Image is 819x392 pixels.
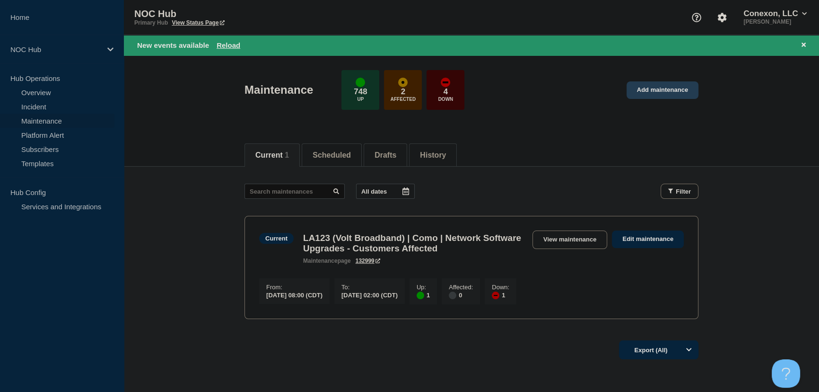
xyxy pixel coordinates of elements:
[266,284,322,291] p: From :
[357,97,364,102] p: Up
[356,184,415,199] button: All dates
[438,97,453,102] p: Down
[354,87,367,97] p: 748
[401,87,405,97] p: 2
[680,340,698,359] button: Options
[492,292,499,299] div: down
[391,97,416,102] p: Affected
[134,19,168,26] p: Primary Hub
[741,18,809,25] p: [PERSON_NAME]
[10,45,101,53] p: NOC Hub
[356,78,365,87] div: up
[244,184,345,199] input: Search maintenances
[303,258,338,264] span: maintenance
[441,78,450,87] div: down
[313,151,351,160] button: Scheduled
[619,340,698,359] button: Export (All)
[285,151,289,159] span: 1
[341,291,398,299] div: [DATE] 02:00 (CDT)
[772,359,800,388] iframe: Help Scout Beacon - Open
[398,78,408,87] div: affected
[492,291,509,299] div: 1
[417,292,424,299] div: up
[444,87,448,97] p: 4
[627,81,698,99] a: Add maintenance
[492,284,509,291] p: Down :
[612,231,684,248] a: Edit maintenance
[361,188,387,195] p: All dates
[532,231,607,249] a: View maintenance
[661,184,698,199] button: Filter
[417,291,430,299] div: 1
[172,19,224,26] a: View Status Page
[420,151,446,160] button: History
[676,188,691,195] span: Filter
[449,291,473,299] div: 0
[265,235,288,242] div: Current
[266,291,322,299] div: [DATE] 08:00 (CDT)
[687,8,706,27] button: Support
[449,284,473,291] p: Affected :
[375,151,396,160] button: Drafts
[341,284,398,291] p: To :
[137,41,209,49] span: New events available
[217,41,240,49] button: Reload
[255,151,289,160] button: Current 1
[449,292,456,299] div: disabled
[356,258,380,264] a: 132999
[134,9,323,19] p: NOC Hub
[712,8,732,27] button: Account settings
[303,258,351,264] p: page
[244,83,313,97] h1: Maintenance
[417,284,430,291] p: Up :
[741,9,809,18] button: Conexon, LLC
[303,233,523,254] h3: LA123 (Volt Broadband) | Como | Network Software Upgrades - Customers Affected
